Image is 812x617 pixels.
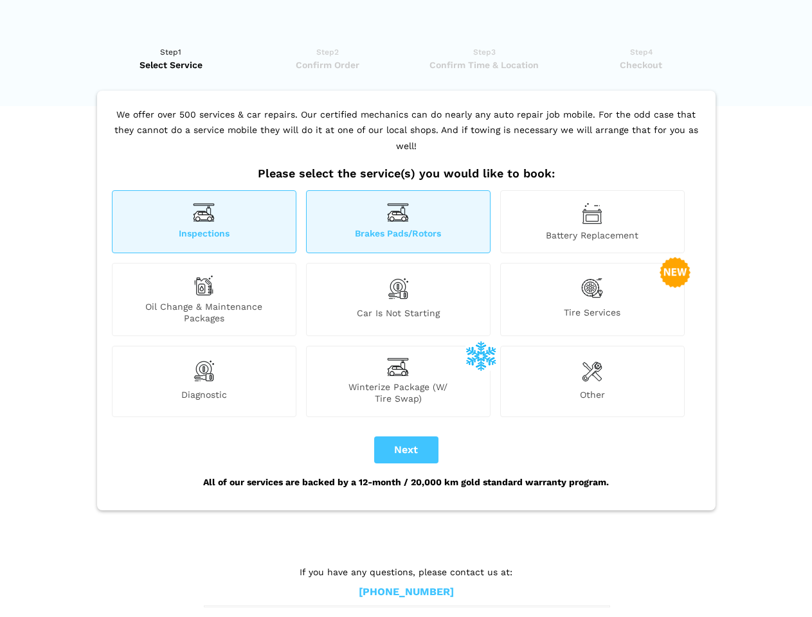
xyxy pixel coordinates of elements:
span: Confirm Order [253,58,402,71]
a: Step3 [410,46,559,71]
span: Diagnostic [113,389,296,404]
p: If you have any questions, please contact us at: [204,565,609,579]
span: Inspections [113,228,296,241]
a: Step4 [567,46,716,71]
img: new-badge-2-48.png [660,257,690,288]
h2: Please select the service(s) you would like to book: [109,166,704,181]
span: Other [501,389,684,404]
a: [PHONE_NUMBER] [359,586,454,599]
p: We offer over 500 services & car repairs. Our certified mechanics can do nearly any auto repair j... [109,107,704,167]
span: Oil Change & Maintenance Packages [113,301,296,324]
span: Checkout [567,58,716,71]
span: Battery Replacement [501,229,684,241]
button: Next [374,436,438,463]
span: Winterize Package (W/ Tire Swap) [307,381,490,404]
span: Select Service [97,58,246,71]
img: winterize-icon_1.png [465,340,496,371]
a: Step1 [97,46,246,71]
div: All of our services are backed by a 12-month / 20,000 km gold standard warranty program. [109,463,704,501]
span: Car is not starting [307,307,490,324]
span: Confirm Time & Location [410,58,559,71]
span: Tire Services [501,307,684,324]
a: Step2 [253,46,402,71]
span: Brakes Pads/Rotors [307,228,490,241]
